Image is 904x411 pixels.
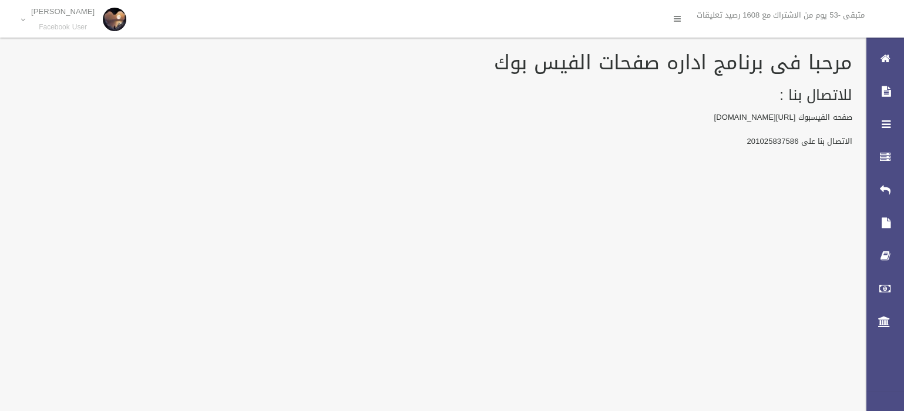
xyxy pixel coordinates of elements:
p: [PERSON_NAME] [31,7,95,16]
h2: للاتصال بنا : [14,87,852,103]
h1: مرحبا فى برنامج اداره صفحات الفيس بوك [14,52,852,73]
label: صفحه الفيسبوك [798,110,852,124]
a: [URL][DOMAIN_NAME] [714,110,796,124]
p: الاتصال بنا على 201025837586 [14,134,852,149]
small: Facebook User [31,23,95,32]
